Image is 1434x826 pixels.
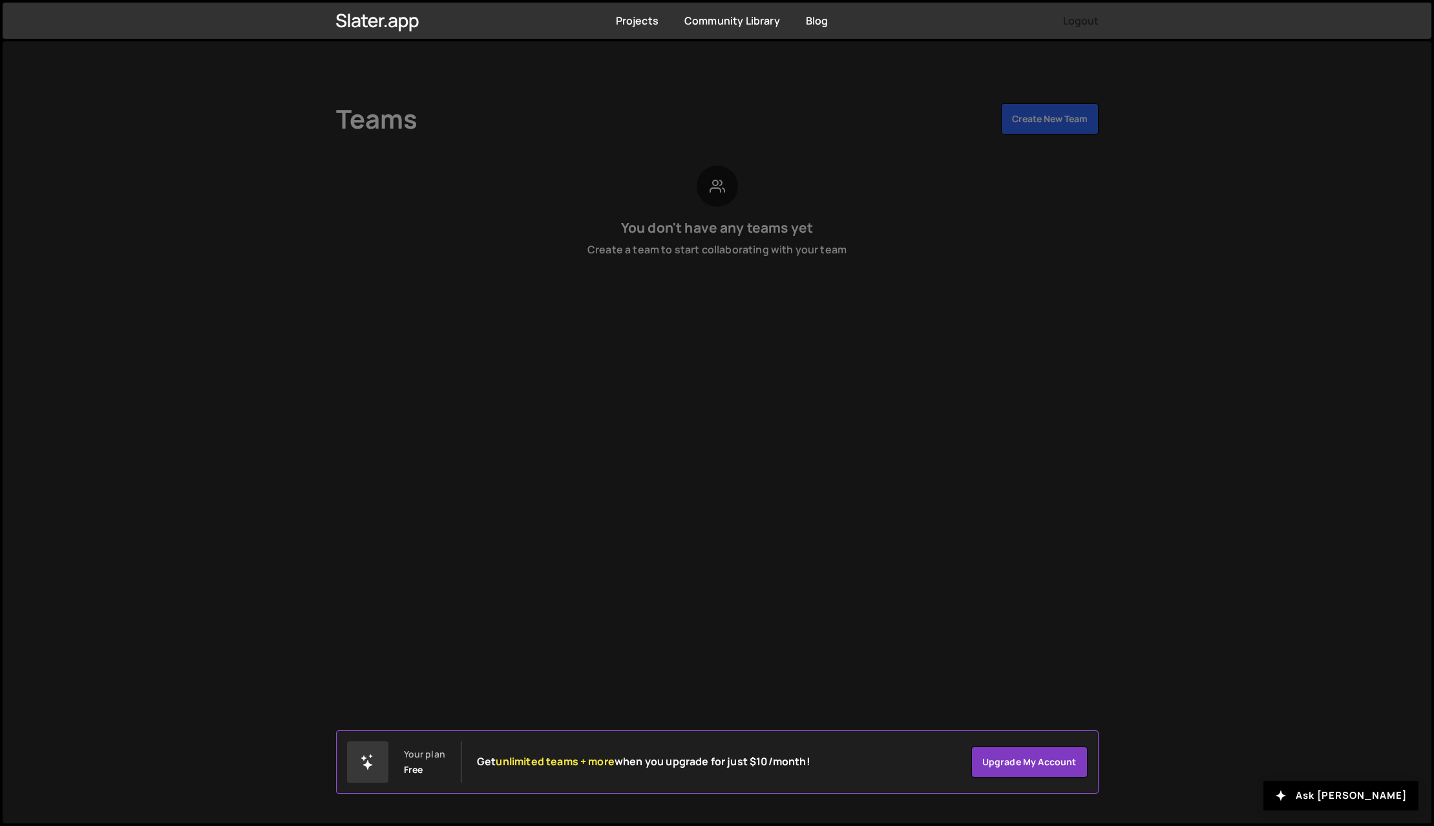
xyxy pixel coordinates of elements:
button: Logout [1063,9,1099,32]
a: Projects [616,14,659,28]
span: unlimited teams + more [496,754,615,768]
a: Community Library [684,14,780,28]
button: Ask [PERSON_NAME] [1263,781,1418,810]
a: Upgrade my account [971,747,1088,778]
a: Blog [806,14,828,28]
div: Free [404,765,423,775]
h2: Get when you upgrade for just $10/month! [477,756,810,768]
div: Your plan [404,749,445,759]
